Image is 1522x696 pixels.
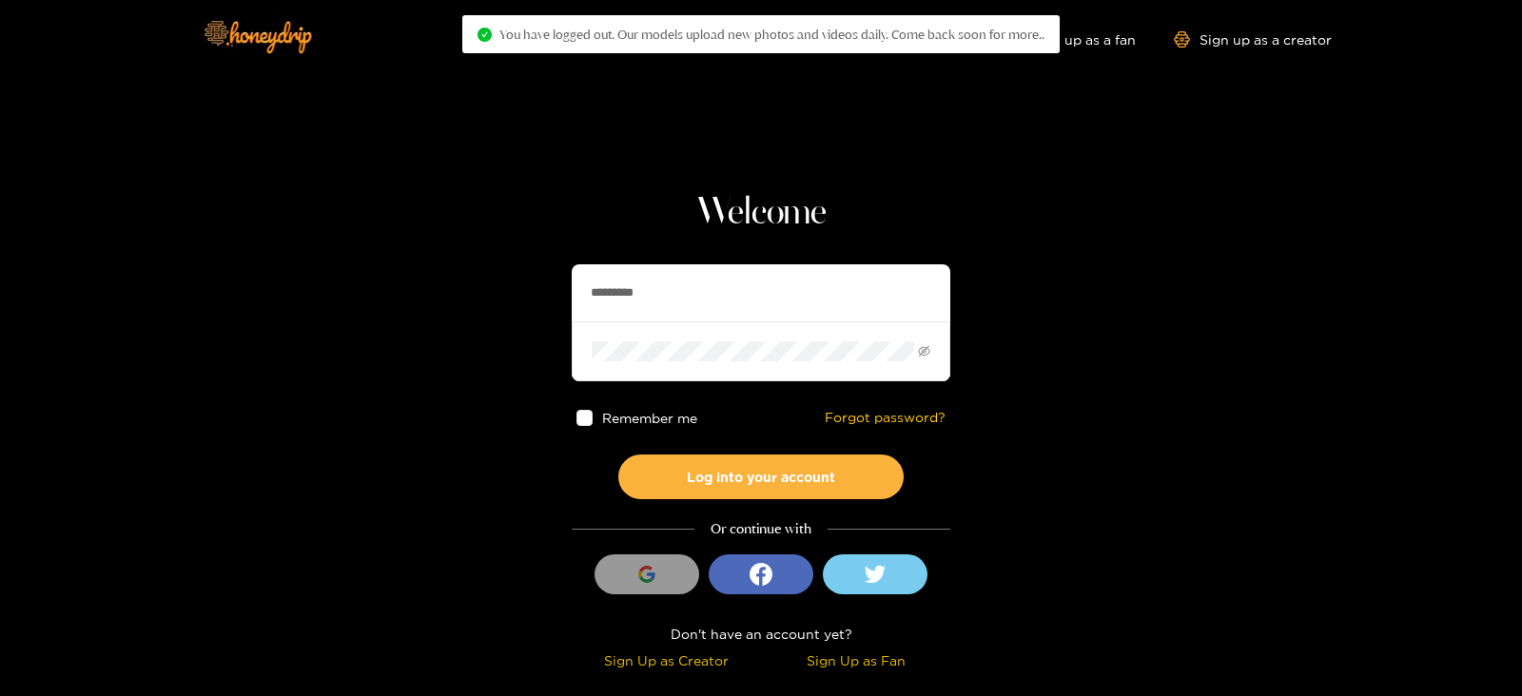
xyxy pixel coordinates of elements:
[825,410,946,426] a: Forgot password?
[572,518,950,540] div: Or continue with
[918,345,930,358] span: eye-invisible
[572,190,950,236] h1: Welcome
[499,27,1044,42] span: You have logged out. Our models upload new photos and videos daily. Come back soon for more..
[1174,31,1332,48] a: Sign up as a creator
[576,649,756,671] div: Sign Up as Creator
[1005,31,1136,48] a: Sign up as a fan
[478,28,492,42] span: check-circle
[618,454,904,499] button: Log into your account
[572,623,950,645] div: Don't have an account yet?
[602,411,697,425] span: Remember me
[766,649,946,671] div: Sign Up as Fan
